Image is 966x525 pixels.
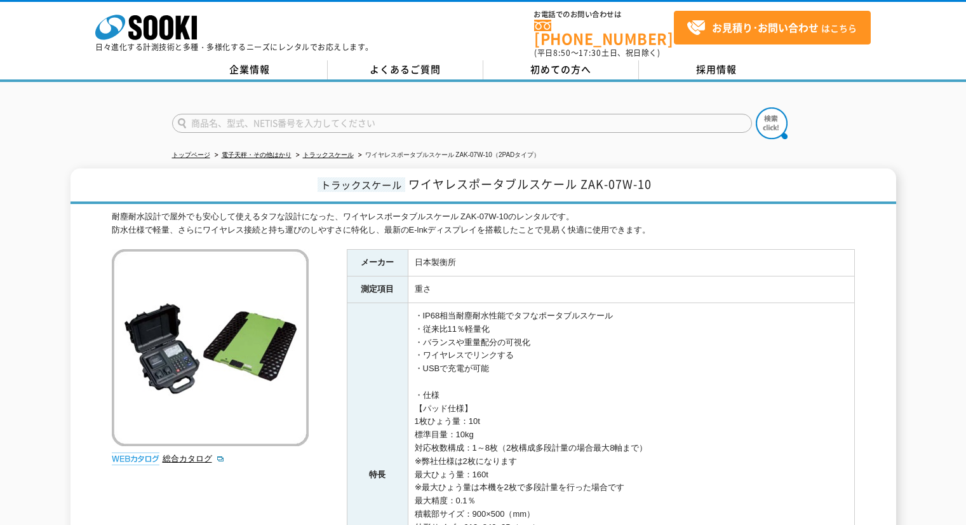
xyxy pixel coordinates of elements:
[328,60,483,79] a: よくあるご質問
[639,60,795,79] a: 採用情報
[222,151,292,158] a: 電子天秤・その他はかり
[553,47,571,58] span: 8:50
[172,60,328,79] a: 企業情報
[303,151,354,158] a: トラックスケール
[712,20,819,35] strong: お見積り･お問い合わせ
[534,11,674,18] span: お電話でのお問い合わせは
[112,210,855,237] div: 耐塵耐水設計で屋外でも安心して使えるタフな設計になった、ワイヤレスポータブルスケール ZAK-07W-10のレンタルです。 防水仕様で軽量、さらにワイヤレス接続と持ち運びのしやすさに特化し、最新...
[687,18,857,37] span: はこちら
[112,453,159,465] img: webカタログ
[172,151,210,158] a: トップページ
[356,149,540,162] li: ワイヤレスポータブルスケール ZAK-07W-10（2PADタイプ）
[347,250,408,276] th: メーカー
[318,177,405,192] span: トラックスケール
[408,175,652,193] span: ワイヤレスポータブルスケール ZAK-07W-10
[534,20,674,46] a: [PHONE_NUMBER]
[408,276,854,303] td: 重さ
[534,47,660,58] span: (平日 ～ 土日、祝日除く)
[530,62,591,76] span: 初めての方へ
[579,47,601,58] span: 17:30
[95,43,373,51] p: 日々進化する計測技術と多種・多様化するニーズにレンタルでお応えします。
[172,114,752,133] input: 商品名、型式、NETIS番号を入力してください
[674,11,871,44] a: お見積り･お問い合わせはこちら
[163,454,225,463] a: 総合カタログ
[756,107,788,139] img: btn_search.png
[112,249,309,446] img: ワイヤレスポータブルスケール ZAK-07W-10（2PADタイプ）
[408,250,854,276] td: 日本製衡所
[347,276,408,303] th: 測定項目
[483,60,639,79] a: 初めての方へ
